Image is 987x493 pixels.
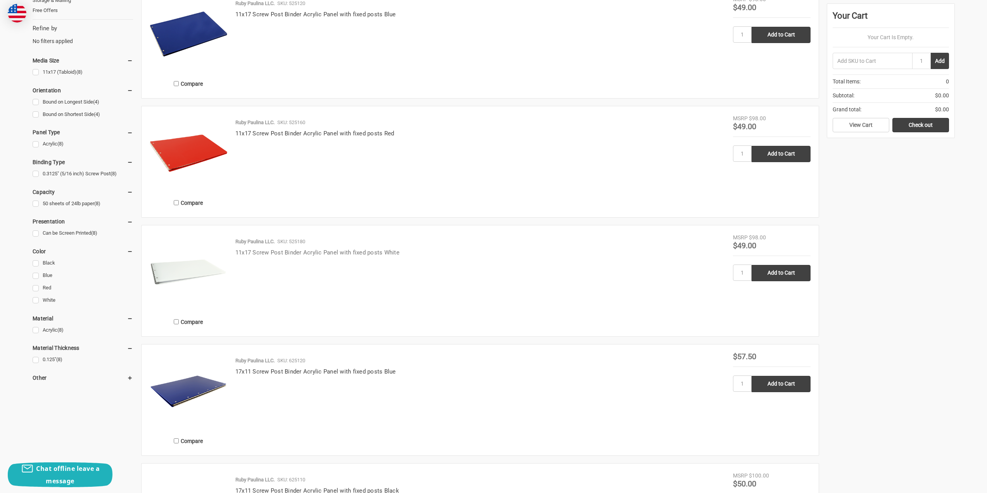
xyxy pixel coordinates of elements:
[749,472,769,479] span: $100.00
[33,270,133,281] a: Blue
[33,97,133,107] a: Bound on Longest Side
[752,27,811,43] input: Add to Cart
[833,33,949,42] p: Your Cart Is Empty.
[111,171,117,176] span: (8)
[733,114,748,123] div: MSRP
[833,9,949,28] div: Your Cart
[33,109,133,120] a: Bound on Shortest Side
[33,217,133,226] h5: Presentation
[174,438,179,443] input: Compare
[8,4,26,22] img: duty and tax information for United States
[33,247,133,256] h5: Color
[33,373,133,382] h5: Other
[235,11,396,18] a: 11x17 Screw Post Binder Acrylic Panel with fixed posts Blue
[93,99,99,105] span: (4)
[752,146,811,162] input: Add to Cart
[931,53,949,69] button: Add
[733,472,748,480] div: MSRP
[752,376,811,392] input: Add to Cart
[33,258,133,268] a: Black
[833,106,861,114] span: Grand total:
[150,234,227,311] img: 11x17 Screw Post Binder Acrylic Panel with fixed posts White
[57,327,64,333] span: (8)
[833,118,889,133] a: View Cart
[150,77,227,90] label: Compare
[33,228,133,239] a: Can be Screen Printed
[277,476,305,484] p: SKU: 625110
[33,169,133,179] a: 0.3125" (5/16 inch) Screw Post
[833,78,861,86] span: Total Items:
[33,24,133,45] div: No filters applied
[277,238,305,246] p: SKU: 525180
[733,234,748,242] div: MSRP
[733,241,756,250] span: $49.00
[33,128,133,137] h5: Panel Type
[733,3,756,12] span: $49.00
[235,238,275,246] p: Ruby Paulina LLC.
[235,249,399,256] a: 11x17 Screw Post Binder Acrylic Panel with fixed posts White
[892,118,949,133] a: Check out
[33,67,133,78] a: 11x17 (Tabloid)
[33,86,133,95] h5: Orientation
[833,53,912,69] input: Add SKU to Cart
[33,24,133,33] h5: Refine by
[33,5,133,16] a: Free Offers
[235,130,394,137] a: 11x17 Screw Post Binder Acrylic Panel with fixed posts Red
[33,56,133,65] h5: Media Size
[33,139,133,149] a: Acrylic
[94,111,100,117] span: (4)
[33,325,133,336] a: Acrylic
[33,343,133,353] h5: Material Thickness
[94,201,100,206] span: (8)
[277,357,305,365] p: SKU: 625120
[150,114,227,192] img: 11x17 Screw Post Binder Acrylic Panel with fixed posts Red
[33,314,133,323] h5: Material
[57,141,64,147] span: (8)
[235,368,396,375] a: 17x11 Screw Post Binder Acrylic Panel with fixed posts Blue
[150,196,227,209] label: Compare
[174,81,179,86] input: Compare
[752,265,811,281] input: Add to Cart
[76,69,83,75] span: (8)
[56,356,62,362] span: (8)
[150,434,227,447] label: Compare
[33,355,133,365] a: 0.125"
[33,283,133,293] a: Red
[235,476,275,484] p: Ruby Paulina LLC.
[91,230,97,236] span: (8)
[235,357,275,365] p: Ruby Paulina LLC.
[935,92,949,100] span: $0.00
[33,157,133,167] h5: Binding Type
[946,78,949,86] span: 0
[33,295,133,306] a: White
[833,92,854,100] span: Subtotal:
[33,199,133,209] a: 50 sheets of 24lb paper
[277,119,305,126] p: SKU: 525160
[749,234,766,240] span: $98.00
[749,115,766,121] span: $98.00
[150,315,227,328] label: Compare
[733,122,756,131] span: $49.00
[174,319,179,324] input: Compare
[935,106,949,114] span: $0.00
[733,479,756,488] span: $50.00
[150,353,227,430] img: 17x11 Screw Post Binder Acrylic Panel with fixed posts Blue
[235,119,275,126] p: Ruby Paulina LLC.
[8,462,112,487] button: Chat offline leave a message
[733,352,756,361] span: $57.50
[174,200,179,205] input: Compare
[33,187,133,197] h5: Capacity
[36,464,100,485] span: Chat offline leave a message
